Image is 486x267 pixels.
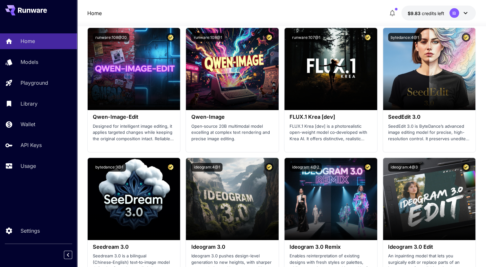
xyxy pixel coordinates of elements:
img: alt [284,28,377,110]
p: FLUX.1 Krea [dev] is a photorealistic open-weight model co‑developed with Krea AI. It offers dist... [290,123,372,142]
img: alt [88,158,180,240]
p: Settings [21,227,40,235]
div: IB [449,8,459,18]
button: runware:108@20 [93,33,129,42]
h3: Ideogram 3.0 Remix [290,244,372,250]
h3: Ideogram 3.0 Edit [388,244,471,250]
p: Open‑source 20B multimodal model excelling at complex text rendering and precise image editing. [191,123,273,142]
img: alt [284,158,377,240]
nav: breadcrumb [87,9,102,17]
span: credits left [422,11,444,16]
button: bytedance:4@1 [388,33,421,42]
p: Home [21,37,35,45]
div: $9.83172 [408,10,444,17]
img: alt [186,158,279,240]
h3: FLUX.1 Krea [dev] [290,114,372,120]
img: alt [186,28,279,110]
button: Certified Model – Vetted for best performance and includes a commercial license. [462,33,470,42]
button: runware:108@1 [191,33,224,42]
button: ideogram:4@2 [290,163,322,172]
p: Models [21,58,38,66]
h3: Seedream 3.0 [93,244,175,250]
img: alt [88,28,180,110]
p: Library [21,100,38,108]
h3: Qwen-Image-Edit [93,114,175,120]
p: Wallet [21,120,35,128]
button: $9.83172IB [401,6,476,21]
img: alt [383,28,476,110]
h3: Qwen-Image [191,114,273,120]
button: ideogram:4@1 [191,163,222,172]
button: runware:107@1 [290,33,323,42]
button: Certified Model – Vetted for best performance and includes a commercial license. [166,163,175,172]
button: Collapse sidebar [64,251,72,259]
button: ideogram:4@3 [388,163,420,172]
div: Collapse sidebar [69,249,77,261]
p: API Keys [21,141,42,149]
button: Certified Model – Vetted for best performance and includes a commercial license. [363,163,372,172]
p: SeedEdit 3.0 is ByteDance’s advanced image editing model for precise, high-resolution control. It... [388,123,471,142]
button: Certified Model – Vetted for best performance and includes a commercial license. [265,163,273,172]
h3: Ideogram 3.0 [191,244,273,250]
button: Certified Model – Vetted for best performance and includes a commercial license. [462,163,470,172]
span: $9.83 [408,11,422,16]
h3: SeedEdit 3.0 [388,114,471,120]
button: Certified Model – Vetted for best performance and includes a commercial license. [166,33,175,42]
img: alt [383,158,476,240]
button: bytedance:3@1 [93,163,126,172]
button: Certified Model – Vetted for best performance and includes a commercial license. [363,33,372,42]
p: Usage [21,162,36,170]
p: Designed for intelligent image editing, it applies targeted changes while keeping the original co... [93,123,175,142]
a: Home [87,9,102,17]
button: Certified Model – Vetted for best performance and includes a commercial license. [265,33,273,42]
p: Playground [21,79,48,87]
